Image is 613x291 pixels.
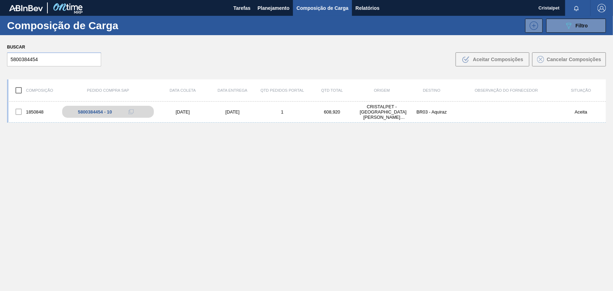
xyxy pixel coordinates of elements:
div: Nova Composição [522,19,543,33]
div: Destino [407,88,457,92]
span: Filtro [576,23,588,28]
div: [DATE] [158,109,208,115]
div: Data entrega [208,88,257,92]
div: 1 [257,109,307,115]
label: Buscar [7,42,101,52]
div: Aceita [556,109,606,115]
div: 608,920 [307,109,357,115]
div: Pedido Compra SAP [58,88,158,92]
button: Filtro [546,19,606,33]
div: Observação do Fornecedor [457,88,556,92]
span: Aceitar Composições [473,57,523,62]
div: 5800384454 - 10 [78,109,112,115]
div: BR03 - Aquiraz [407,109,457,115]
span: Tarefas [233,4,250,12]
div: CRISTALPET - CABO DE SANTO AGOSTINHO (PE) [357,104,407,120]
span: Relatórios [356,4,379,12]
div: [DATE] [208,109,257,115]
button: Notificações [565,3,588,13]
img: Logout [598,4,606,12]
button: Aceitar Composições [456,52,529,66]
div: 1850848 [8,104,58,119]
span: Composição de Carga [296,4,348,12]
div: Situação [556,88,606,92]
div: Data coleta [158,88,208,92]
span: Planejamento [257,4,289,12]
h1: Composição de Carga [7,21,121,30]
img: TNhmsLtSVTkK8tSr43FrP2fwEKptu5GPRR3wAAAABJRU5ErkJggg== [9,5,43,11]
button: Cancelar Composições [532,52,606,66]
span: Cancelar Composições [547,57,601,62]
div: Qtd Pedidos Portal [257,88,307,92]
div: Qtd Total [307,88,357,92]
div: Composição [8,83,58,98]
div: Copiar [124,108,138,116]
div: Origem [357,88,407,92]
